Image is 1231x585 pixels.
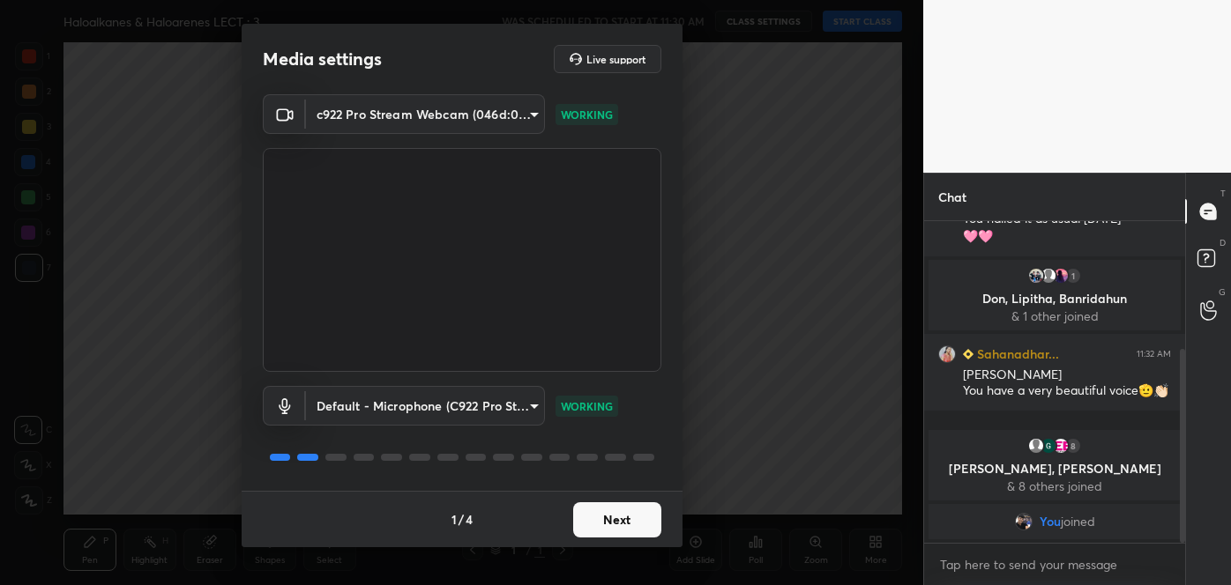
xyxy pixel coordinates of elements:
img: 3 [1040,437,1057,455]
img: default.png [1040,267,1057,285]
img: Learner_Badge_beginner_1_8b307cf2a0.svg [963,349,974,359]
p: & 8 others joined [939,479,1170,493]
p: & 1 other joined [939,309,1170,323]
img: b6e6678ee16f41e79a58aeb4a4fe1593.jpg [938,345,956,363]
p: Don, Lipitha, Banridahun [939,292,1170,306]
h4: 1 [451,510,457,529]
p: [PERSON_NAME], [PERSON_NAME] [939,462,1170,476]
div: 11:32 AM [1137,349,1171,359]
p: G [1219,285,1226,299]
p: Chat [924,174,981,220]
p: D [1220,236,1226,249]
span: You [1040,515,1061,529]
h6: Sahanadhar... [974,344,1059,363]
div: 🩷🩷 [963,228,1171,246]
h4: / [459,510,464,529]
p: T [1220,187,1226,200]
h4: 4 [466,510,473,529]
div: c922 Pro Stream Webcam (046d:085c) [306,386,545,426]
img: default.png [1027,437,1045,455]
div: 8 [1064,437,1082,455]
img: fcbafc838429420292b274e0c14c7b9e.jpg [1052,437,1070,455]
button: Next [573,502,661,537]
div: [PERSON_NAME] You have a very beautiful voice🫡👏🏻 [963,367,1171,400]
img: e7ece22bbc764cf4ab8423b99b7a6d3b.jpg [1052,267,1070,285]
div: 1 [1064,267,1082,285]
h5: Live support [586,54,645,64]
img: be3b61014f794d9dad424d3853eeb6ff.jpg [1015,513,1033,530]
span: joined [1061,515,1095,529]
div: grid [924,221,1185,543]
p: WORKING [561,107,613,122]
img: 616e4bc00a9e4a49b5491ba2b9fac930.jpg [1027,267,1045,285]
div: c922 Pro Stream Webcam (046d:085c) [306,94,545,134]
h2: Media settings [263,48,382,70]
p: WORKING [561,398,613,414]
